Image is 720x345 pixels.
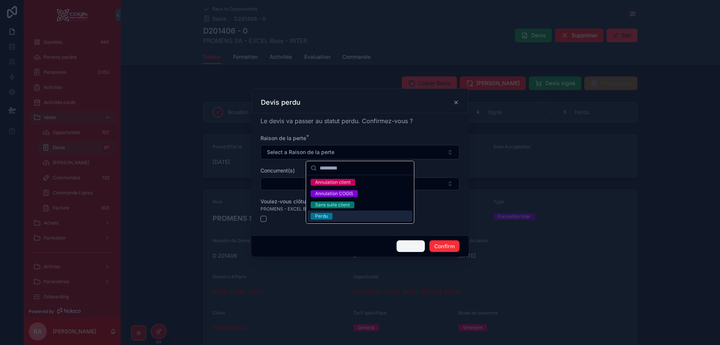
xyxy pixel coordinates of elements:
button: Cancel [397,240,424,252]
span: Raison de la perte [260,135,306,141]
div: Annulation client [315,179,351,186]
div: Suggestions [306,175,414,223]
button: Confirm [429,240,460,252]
div: Perdu [315,213,328,220]
div: Sans suite client [315,202,350,208]
span: Le devis va passer au statut perdu. Confirmez-vous ? [260,117,413,125]
h3: Devis perdu [261,98,300,107]
button: Select Button [260,145,460,159]
div: Annulation COGIS [315,190,353,197]
span: Concurrent(s) [260,167,295,174]
span: PROMENS - EXCEL BASE - INTER & INTRA [260,206,351,212]
span: Voulez-vous clôturer l'opportunité ? [260,198,350,205]
button: Select Button [260,177,460,190]
span: Select a Raison de la perte [267,148,334,156]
